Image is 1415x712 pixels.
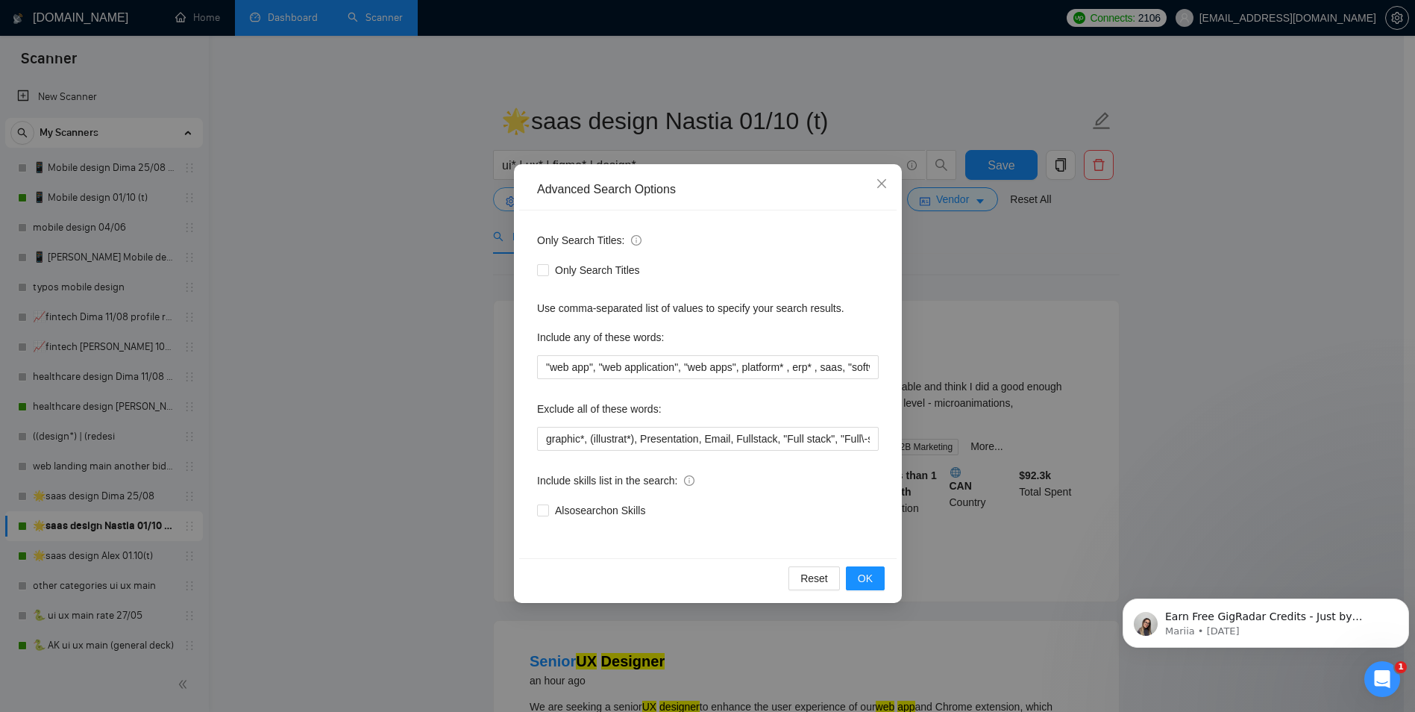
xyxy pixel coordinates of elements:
[537,325,664,349] label: Include any of these words:
[1117,567,1415,672] iframe: Intercom notifications message
[1395,661,1407,673] span: 1
[862,164,902,204] button: Close
[537,397,662,421] label: Exclude all of these words:
[537,472,694,489] span: Include skills list in the search:
[549,502,651,519] span: Also search on Skills
[876,178,888,190] span: close
[788,566,840,590] button: Reset
[845,566,884,590] button: OK
[537,300,879,316] div: Use comma-separated list of values to specify your search results.
[857,570,872,587] span: OK
[537,232,641,249] span: Only Search Titles:
[631,235,641,246] span: info-circle
[48,43,273,352] span: Earn Free GigRadar Credits - Just by Sharing Your Story! 💬 Want more credits for sending proposal...
[537,181,879,198] div: Advanced Search Options
[800,570,828,587] span: Reset
[48,57,274,71] p: Message from Mariia, sent 1w ago
[1364,661,1400,697] iframe: Intercom live chat
[549,262,646,278] span: Only Search Titles
[684,475,694,486] span: info-circle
